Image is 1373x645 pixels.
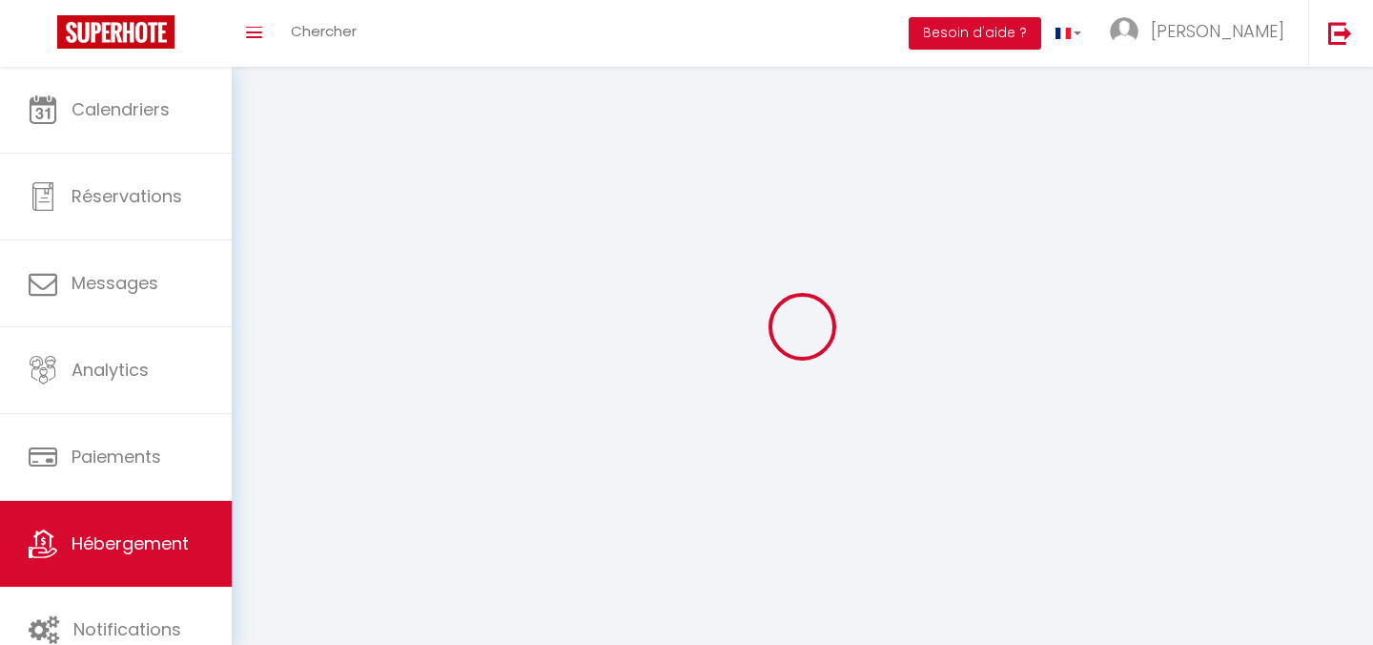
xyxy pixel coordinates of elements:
[1110,17,1138,46] img: ...
[291,21,357,41] span: Chercher
[72,358,149,382] span: Analytics
[1328,21,1352,45] img: logout
[72,97,170,121] span: Calendriers
[72,184,182,208] span: Réservations
[73,617,181,641] span: Notifications
[72,271,158,295] span: Messages
[57,15,174,49] img: Super Booking
[1151,19,1284,43] span: [PERSON_NAME]
[72,531,189,555] span: Hébergement
[72,445,161,468] span: Paiements
[909,17,1041,50] button: Besoin d'aide ?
